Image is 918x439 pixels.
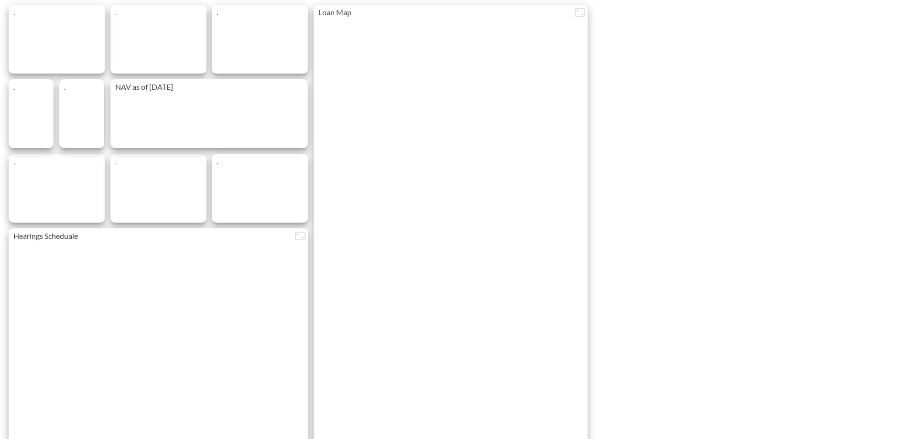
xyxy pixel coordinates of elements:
p: . [212,7,308,18]
p: . [59,81,104,93]
p: . [212,156,308,167]
p: NAV as of 31/08/2025 [110,81,308,93]
p: Loan Map [314,7,572,18]
p: . [9,156,105,167]
p: . [9,7,105,18]
button: Fullscreen [293,228,308,244]
p: Hearings Scheduale [9,230,293,242]
p: . [110,7,207,18]
button: Fullscreen [572,5,588,20]
p: . [9,81,54,93]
